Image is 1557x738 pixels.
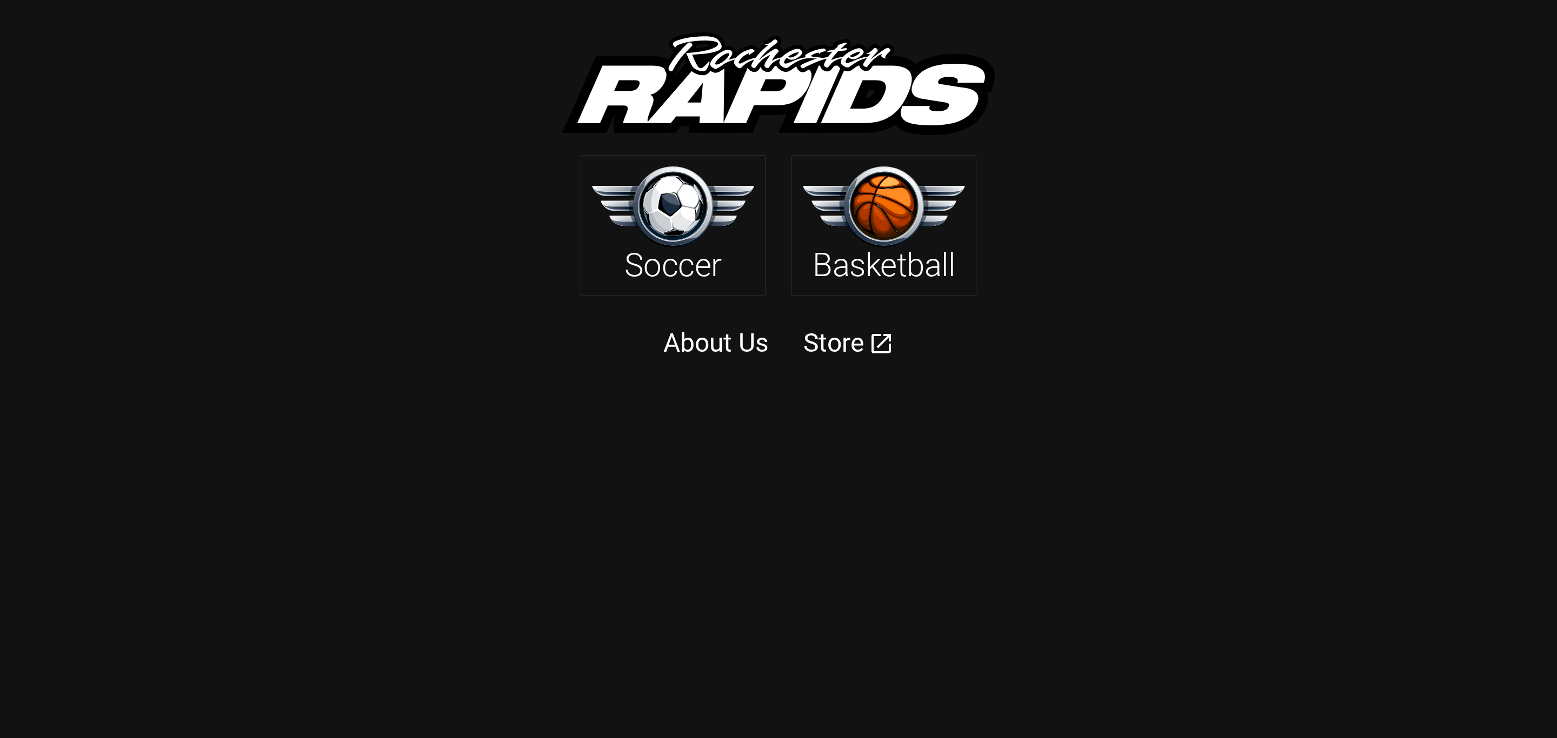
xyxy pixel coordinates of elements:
[592,166,754,247] img: soccer.svg
[663,327,769,358] a: About Us
[562,32,995,135] img: rapids.svg
[581,155,766,296] a: Soccer
[813,246,955,285] h2: Basketball
[803,166,965,247] img: basketball.svg
[624,246,722,285] h2: Soccer
[803,328,864,358] a: Store
[791,155,976,296] a: Basketball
